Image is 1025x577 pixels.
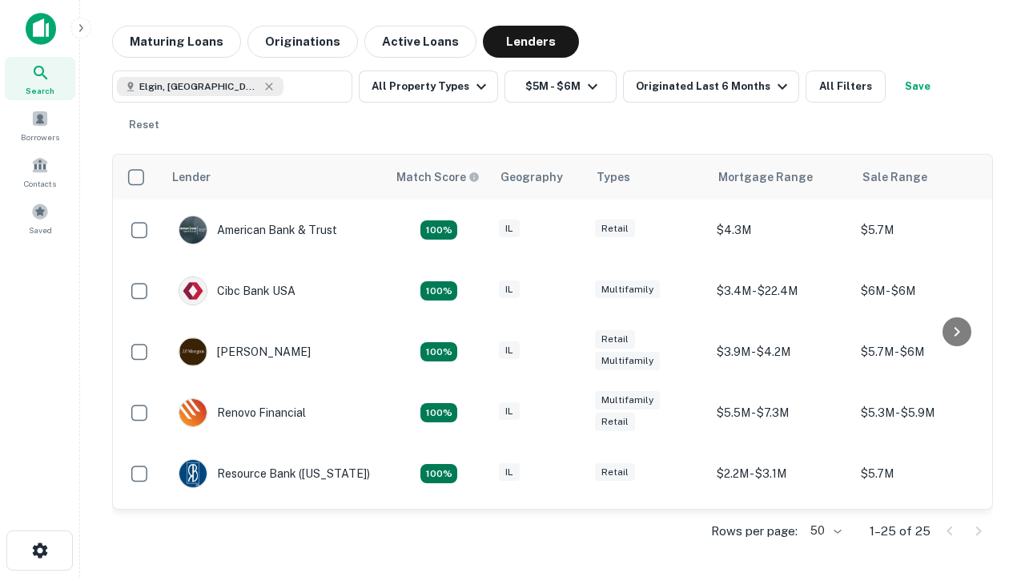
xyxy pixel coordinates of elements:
th: Sale Range [853,155,997,200]
p: Rows per page: [711,522,798,541]
td: $5.7M [853,443,997,504]
a: Search [5,57,75,100]
div: Matching Properties: 7, hasApolloMatch: undefined [420,220,457,240]
img: picture [179,460,207,487]
a: Contacts [5,150,75,193]
div: Originated Last 6 Months [636,77,792,96]
th: Lender [163,155,387,200]
div: Cibc Bank USA [179,276,295,305]
div: Mortgage Range [718,167,813,187]
img: picture [179,338,207,365]
td: $5.7M [853,200,997,260]
span: Saved [29,224,52,236]
button: Maturing Loans [112,26,241,58]
span: Contacts [24,177,56,190]
button: Lenders [483,26,579,58]
td: $5.5M - $7.3M [709,382,853,443]
button: All Filters [806,71,886,103]
td: $4M [709,504,853,565]
th: Capitalize uses an advanced AI algorithm to match your search with the best lender. The match sco... [387,155,491,200]
div: Geography [500,167,563,187]
div: Multifamily [595,352,660,370]
td: $4.3M [709,200,853,260]
td: $2.2M - $3.1M [709,443,853,504]
td: $3.4M - $22.4M [709,260,853,321]
img: picture [179,216,207,244]
span: Elgin, [GEOGRAPHIC_DATA], [GEOGRAPHIC_DATA] [139,79,259,94]
img: picture [179,399,207,426]
div: IL [499,402,520,421]
div: IL [499,463,520,482]
button: Save your search to get updates of matches that match your search criteria. [892,71,943,103]
img: capitalize-icon.png [26,13,56,45]
th: Mortgage Range [709,155,853,200]
div: Renovo Financial [179,398,306,427]
td: $5.6M [853,504,997,565]
div: Capitalize uses an advanced AI algorithm to match your search with the best lender. The match sco... [396,168,480,186]
div: Retail [595,330,635,349]
div: [PERSON_NAME] [179,337,311,366]
div: IL [499,341,520,360]
button: Originated Last 6 Months [623,71,799,103]
th: Geography [491,155,587,200]
div: Retail [595,463,635,482]
div: Types [597,167,630,187]
span: Search [26,84,54,97]
td: $5.3M - $5.9M [853,382,997,443]
div: IL [499,220,520,238]
a: Borrowers [5,103,75,147]
h6: Match Score [396,168,476,186]
div: Retail [595,413,635,431]
button: Reset [119,109,170,141]
div: Matching Properties: 4, hasApolloMatch: undefined [420,403,457,422]
div: Multifamily [595,280,660,299]
td: $3.9M - $4.2M [709,321,853,382]
div: Retail [595,220,635,238]
div: Lender [172,167,211,187]
button: Active Loans [364,26,476,58]
div: Matching Properties: 4, hasApolloMatch: undefined [420,281,457,301]
th: Types [587,155,709,200]
button: Originations [247,26,358,58]
div: Multifamily [595,391,660,410]
a: Saved [5,196,75,240]
div: Matching Properties: 4, hasApolloMatch: undefined [420,342,457,361]
div: Sale Range [862,167,927,187]
div: Resource Bank ([US_STATE]) [179,459,370,488]
td: $6M - $6M [853,260,997,321]
img: picture [179,277,207,305]
span: Borrowers [21,131,59,143]
button: All Property Types [359,71,498,103]
button: $5M - $6M [504,71,617,103]
div: 50 [804,519,844,543]
div: IL [499,280,520,299]
div: Matching Properties: 4, hasApolloMatch: undefined [420,464,457,483]
div: American Bank & Trust [179,216,337,244]
iframe: Chat Widget [945,397,1025,474]
td: $5.7M - $6M [853,321,997,382]
p: 1–25 of 25 [870,522,931,541]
